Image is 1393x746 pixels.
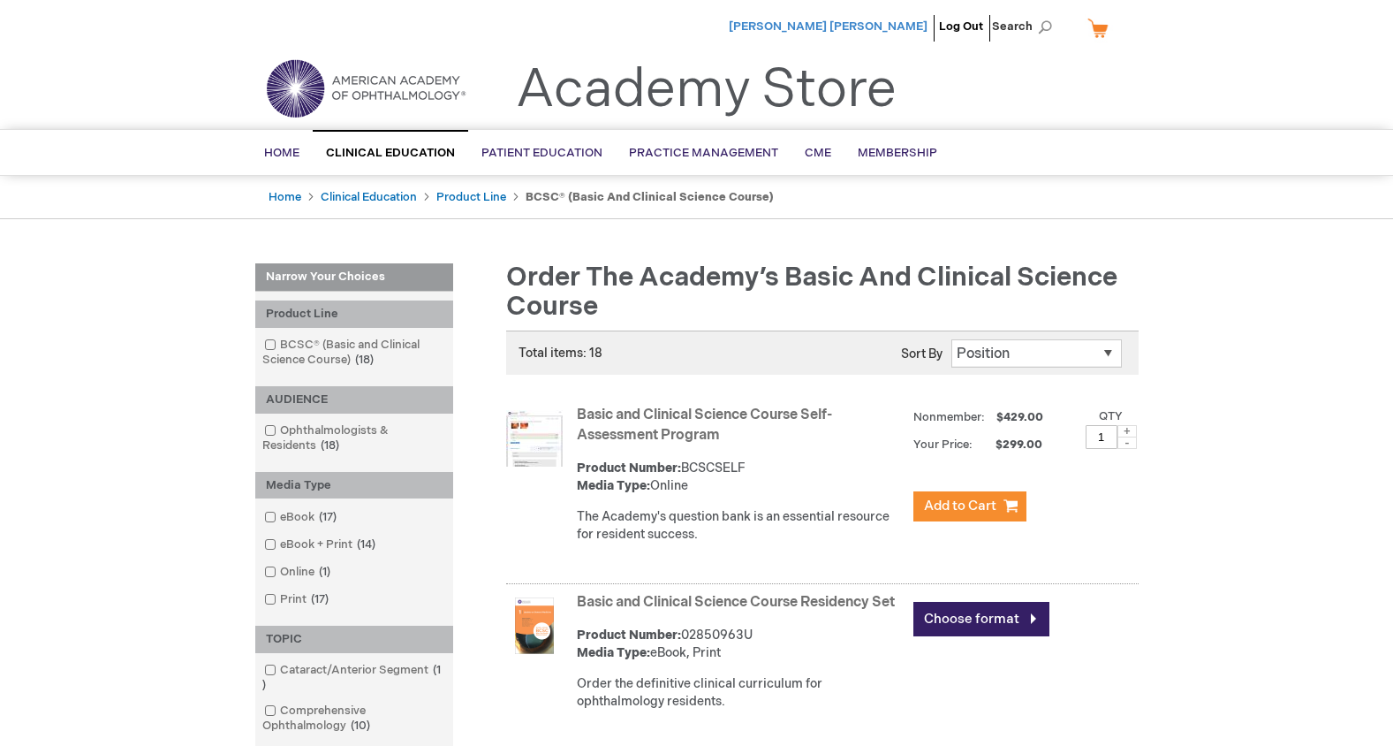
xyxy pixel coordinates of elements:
[913,438,973,452] strong: Your Price:
[994,410,1046,424] span: $429.00
[255,386,453,414] div: AUDIENCE
[326,146,455,160] span: Clinical Education
[260,337,449,369] a: BCSC® (Basic and Clinical Science Course)18
[577,628,681,643] strong: Product Number:
[307,592,333,606] span: 17
[314,510,341,524] span: 17
[506,410,563,467] img: Basic and Clinical Science Course Self-Assessment Program
[1086,425,1117,449] input: Qty
[577,645,650,660] strong: Media Type:
[992,9,1059,44] span: Search
[516,58,897,122] a: Academy Store
[577,627,905,662] div: 02850963U eBook, Print
[316,438,344,453] span: 18
[346,719,375,733] span: 10
[260,662,449,694] a: Cataract/Anterior Segment1
[436,190,506,204] a: Product Line
[255,472,453,499] div: Media Type
[913,491,1026,521] button: Add to Cart
[506,598,563,654] img: Basic and Clinical Science Course Residency Set
[577,478,650,493] strong: Media Type:
[1099,409,1123,423] label: Qty
[913,602,1049,636] a: Choose format
[481,146,602,160] span: Patient Education
[351,353,378,367] span: 18
[255,301,453,328] div: Product Line
[260,703,449,735] a: Comprehensive Ophthalmology10
[577,594,895,611] a: Basic and Clinical Science Course Residency Set
[260,564,337,581] a: Online1
[255,626,453,653] div: TOPIC
[577,675,905,711] div: Order the definitive clinical curriculum for ophthalmology residents.
[260,509,344,526] a: eBook17
[506,262,1117,323] span: Order the Academy’s Basic and Clinical Science Course
[805,146,831,160] span: CME
[269,190,301,204] a: Home
[924,498,996,514] span: Add to Cart
[975,438,1045,452] span: $299.00
[260,537,382,553] a: eBook + Print14
[577,461,681,476] strong: Product Number:
[314,565,335,579] span: 1
[255,263,453,292] strong: Narrow Your Choices
[260,591,336,608] a: Print17
[729,19,927,34] a: [PERSON_NAME] [PERSON_NAME]
[264,146,299,160] span: Home
[858,146,937,160] span: Membership
[519,346,602,361] span: Total items: 18
[352,537,380,552] span: 14
[321,190,417,204] a: Clinical Education
[577,407,832,444] a: Basic and Clinical Science Course Self-Assessment Program
[260,422,449,454] a: Ophthalmologists & Residents18
[577,508,905,544] div: The Academy's question bank is an essential resource for resident success.
[629,146,778,160] span: Practice Management
[939,19,983,34] a: Log Out
[526,190,774,204] strong: BCSC® (Basic and Clinical Science Course)
[913,407,985,429] strong: Nonmember:
[577,460,905,495] div: BCSCSELF Online
[262,663,441,692] span: 1
[901,346,943,362] label: Sort By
